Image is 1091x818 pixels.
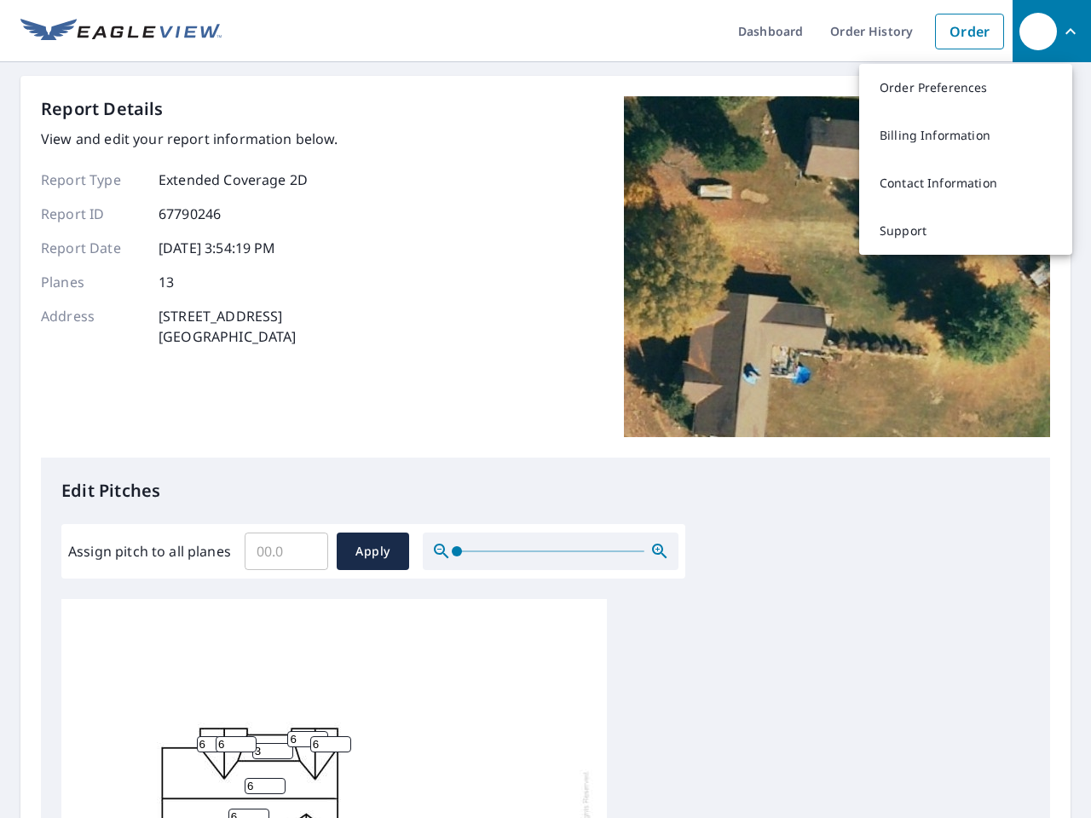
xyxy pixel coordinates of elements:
[41,204,143,224] p: Report ID
[859,207,1072,255] a: Support
[159,170,308,190] p: Extended Coverage 2D
[350,541,395,562] span: Apply
[337,533,409,570] button: Apply
[159,238,276,258] p: [DATE] 3:54:19 PM
[41,306,143,347] p: Address
[159,204,221,224] p: 67790246
[41,272,143,292] p: Planes
[20,19,222,44] img: EV Logo
[159,306,297,347] p: [STREET_ADDRESS] [GEOGRAPHIC_DATA]
[935,14,1004,49] a: Order
[859,112,1072,159] a: Billing Information
[859,159,1072,207] a: Contact Information
[859,64,1072,112] a: Order Preferences
[41,238,143,258] p: Report Date
[159,272,174,292] p: 13
[245,527,328,575] input: 00.0
[41,96,164,122] p: Report Details
[41,170,143,190] p: Report Type
[624,96,1050,437] img: Top image
[61,478,1030,504] p: Edit Pitches
[68,541,231,562] label: Assign pitch to all planes
[41,129,338,149] p: View and edit your report information below.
